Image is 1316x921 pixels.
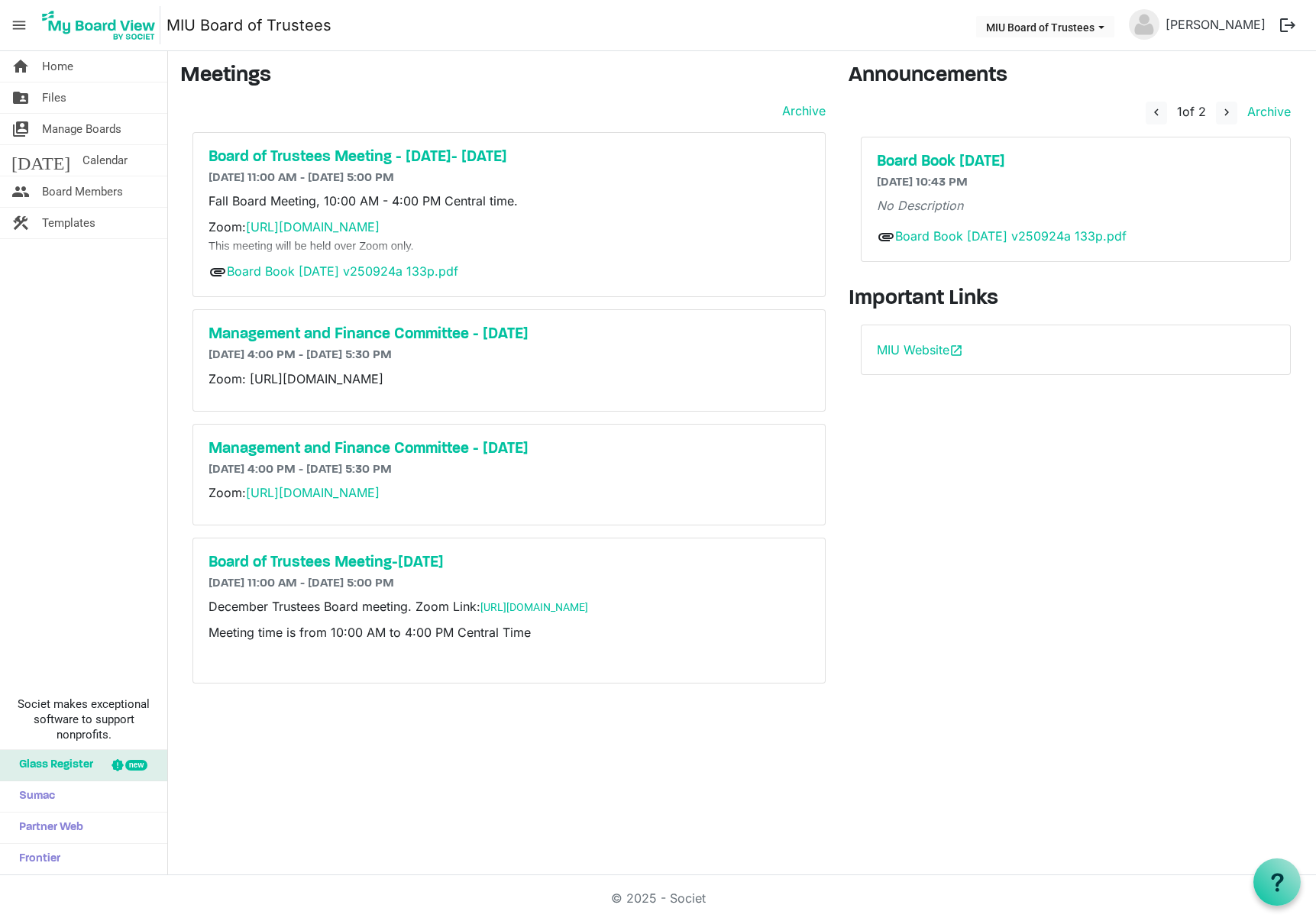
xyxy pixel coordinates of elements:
h3: Important Links [849,286,1303,312]
a: MIU Websiteopen_in_new [877,342,963,357]
span: construction [11,208,30,238]
span: open_in_new [949,344,963,357]
span: people [11,176,30,207]
span: menu [5,11,34,40]
a: Board Book [DATE] v250924a 133p.pdf [895,228,1127,244]
a: MIU Board of Trustees [167,10,331,40]
h3: Announcements [849,63,1303,89]
span: Files [42,82,66,113]
a: © 2025 - Societ [611,890,706,906]
a: Archive [1241,104,1291,119]
a: [URL][DOMAIN_NAME] [480,601,588,613]
span: Partner Web [11,813,83,843]
span: Glass Register [11,750,93,780]
span: Zoom: [209,485,380,500]
span: Zoom: [URL][DOMAIN_NAME] [209,371,383,386]
a: Management and Finance Committee - [DATE] [209,325,810,344]
h6: [DATE] 11:00 AM - [DATE] 5:00 PM [209,171,810,186]
span: [DATE] 10:43 PM [877,176,968,189]
h6: [DATE] 4:00 PM - [DATE] 5:30 PM [209,348,810,363]
span: Frontier [11,844,60,874]
a: [URL][DOMAIN_NAME] [246,219,380,234]
span: Calendar [82,145,128,176]
a: Board of Trustees Meeting - [DATE]- [DATE] [209,148,810,166]
button: navigate_next [1216,102,1237,124]
span: Templates [42,208,95,238]
span: folder_shared [11,82,30,113]
p: Zoom: [209,218,810,254]
button: navigate_before [1146,102,1167,124]
a: My Board View Logo [37,6,167,44]
span: attachment [209,263,227,281]
p: Fall Board Meeting, 10:00 AM - 4:00 PM Central time. [209,192,810,210]
a: [URL][DOMAIN_NAME] [246,485,380,500]
h6: [DATE] 11:00 AM - [DATE] 5:00 PM [209,577,810,591]
p: December Trustees Board meeting. Zoom Link: [209,597,810,616]
span: Societ makes exceptional software to support nonprofits. [7,696,160,742]
a: Board Book [DATE] v250924a 133p.pdf [227,263,458,279]
a: [PERSON_NAME] [1159,9,1272,40]
span: switch_account [11,114,30,144]
span: Home [42,51,73,82]
span: navigate_next [1220,105,1234,119]
a: Board of Trustees Meeting-[DATE] [209,554,810,572]
span: navigate_before [1149,105,1163,119]
button: logout [1272,9,1304,41]
span: Meeting time is from 10:00 AM to 4:00 PM Central Time [209,625,531,640]
span: This meeting will be held over Zoom only. [209,240,414,252]
a: Board Book [DATE] [877,153,1275,171]
h6: [DATE] 4:00 PM - [DATE] 5:30 PM [209,463,810,477]
img: My Board View Logo [37,6,160,44]
button: MIU Board of Trustees dropdownbutton [976,16,1114,37]
div: new [125,760,147,771]
span: attachment [877,228,895,246]
span: Board Members [42,176,123,207]
span: home [11,51,30,82]
span: [DATE] [11,145,70,176]
a: Archive [776,102,826,120]
span: 1 [1177,104,1182,119]
h3: Meetings [180,63,826,89]
a: Management and Finance Committee - [DATE] [209,440,810,458]
span: Sumac [11,781,55,812]
p: No Description [877,196,1275,215]
span: Manage Boards [42,114,121,144]
img: no-profile-picture.svg [1129,9,1159,40]
span: of 2 [1177,104,1206,119]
